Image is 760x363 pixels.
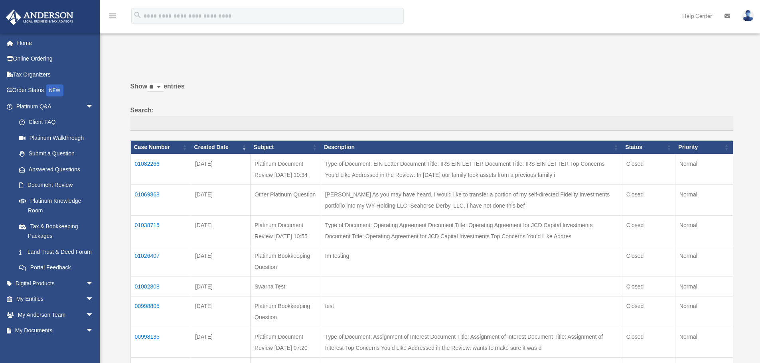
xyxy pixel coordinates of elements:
td: 01026407 [130,246,191,277]
span: arrow_drop_down [86,275,102,292]
span: arrow_drop_down [86,98,102,115]
td: Normal [675,215,733,246]
td: Swarna Test [251,277,321,296]
td: Closed [622,277,675,296]
label: Search: [130,105,733,131]
div: NEW [46,84,63,96]
td: Closed [622,296,675,327]
a: Client FAQ [11,114,102,130]
a: Tax & Bookkeeping Packages [11,218,102,244]
a: Land Trust & Deed Forum [11,244,102,260]
td: Normal [675,154,733,184]
td: Platinum Document Review [DATE] 07:20 [251,327,321,357]
label: Show entries [130,81,733,100]
td: Closed [622,327,675,357]
td: Other Platinum Question [251,184,321,215]
a: My Anderson Teamarrow_drop_down [6,307,106,323]
td: Closed [622,246,675,277]
td: [DATE] [191,246,250,277]
a: Tax Organizers [6,67,106,82]
td: Normal [675,296,733,327]
td: 00998135 [130,327,191,357]
a: Platinum Walkthrough [11,130,102,146]
td: Type of Document: EIN Letter Document Title: IRS EIN LETTER Document Title: IRS EIN LETTER Top Co... [321,154,622,184]
i: menu [108,11,117,21]
td: Normal [675,184,733,215]
img: User Pic [742,10,754,22]
span: arrow_drop_down [86,307,102,323]
th: Priority: activate to sort column ascending [675,141,733,154]
a: Order StatusNEW [6,82,106,99]
td: Platinum Bookkeeping Question [251,246,321,277]
a: Answered Questions [11,161,98,177]
td: Platinum Bookkeeping Question [251,296,321,327]
a: Home [6,35,106,51]
td: 01082266 [130,154,191,184]
th: Created Date: activate to sort column ascending [191,141,250,154]
th: Description: activate to sort column ascending [321,141,622,154]
td: [DATE] [191,215,250,246]
img: Anderson Advisors Platinum Portal [4,10,76,25]
td: [PERSON_NAME] As you may have heard, I would like to transfer a portion of my self-directed Fidel... [321,184,622,215]
a: Portal Feedback [11,260,102,276]
td: 01069868 [130,184,191,215]
td: Platinum Document Review [DATE] 10:55 [251,215,321,246]
td: Platinum Document Review [DATE] 10:34 [251,154,321,184]
td: 01002808 [130,277,191,296]
select: Showentries [147,83,164,92]
td: [DATE] [191,154,250,184]
a: Document Review [11,177,102,193]
th: Subject: activate to sort column ascending [251,141,321,154]
td: Normal [675,277,733,296]
td: 01038715 [130,215,191,246]
a: My Entitiesarrow_drop_down [6,291,106,307]
td: Closed [622,184,675,215]
i: search [133,11,142,20]
td: Normal [675,246,733,277]
a: Platinum Knowledge Room [11,193,102,218]
td: 00998805 [130,296,191,327]
td: Type of Document: Assignment of Interest Document Title: Assignment of Interest Document Title: A... [321,327,622,357]
td: [DATE] [191,184,250,215]
a: Online Ordering [6,51,106,67]
a: My Documentsarrow_drop_down [6,323,106,339]
span: arrow_drop_down [86,291,102,308]
td: [DATE] [191,296,250,327]
input: Search: [130,116,733,131]
td: Normal [675,327,733,357]
td: [DATE] [191,327,250,357]
a: Digital Productsarrow_drop_down [6,275,106,291]
span: arrow_drop_down [86,323,102,339]
th: Case Number: activate to sort column ascending [130,141,191,154]
td: Type of Document: Operating Agreement Document Title: Operating Agreement for JCD Capital Investm... [321,215,622,246]
td: Im testing [321,246,622,277]
a: Platinum Q&Aarrow_drop_down [6,98,102,114]
th: Status: activate to sort column ascending [622,141,675,154]
td: test [321,296,622,327]
td: [DATE] [191,277,250,296]
a: Submit a Question [11,146,102,162]
td: Closed [622,215,675,246]
td: Closed [622,154,675,184]
a: menu [108,14,117,21]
